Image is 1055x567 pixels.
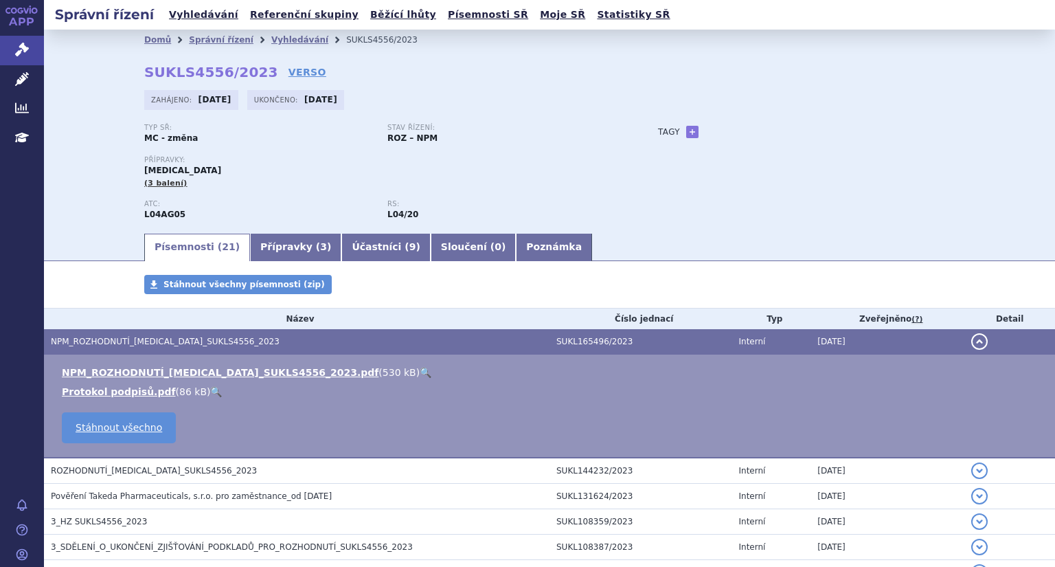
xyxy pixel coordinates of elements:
[810,484,964,509] td: [DATE]
[444,5,532,24] a: Písemnosti SŘ
[144,156,631,164] p: Přípravky:
[971,513,988,530] button: detail
[246,5,363,24] a: Referenční skupiny
[387,210,418,219] strong: vedolizumab
[971,333,988,350] button: detail
[739,491,766,501] span: Interní
[810,458,964,484] td: [DATE]
[516,234,592,261] a: Poznámka
[495,241,501,252] span: 0
[387,200,617,208] p: RS:
[420,367,431,378] a: 🔍
[179,386,207,397] span: 86 kB
[549,329,732,355] td: SUKL165496/2023
[165,5,242,24] a: Vyhledávání
[151,94,194,105] span: Zahájeno:
[144,275,332,294] a: Stáhnout všechny písemnosti (zip)
[62,385,1041,399] li: ( )
[971,463,988,479] button: detail
[254,94,301,105] span: Ukončeno:
[387,124,617,132] p: Stav řízení:
[144,166,221,175] span: [MEDICAL_DATA]
[144,35,171,45] a: Domů
[810,329,964,355] td: [DATE]
[739,517,766,526] span: Interní
[739,337,766,346] span: Interní
[51,517,147,526] span: 3_HZ SUKLS4556_2023
[271,35,328,45] a: Vyhledávání
[62,386,176,397] a: Protokol podpisů.pdf
[51,337,280,346] span: NPM_ROZHODNUTÍ_ENTYVIO_SUKLS4556_2023
[144,210,185,219] strong: VEDOLIZUMAB
[971,488,988,504] button: detail
[964,309,1055,329] th: Detail
[549,484,732,509] td: SUKL131624/2023
[739,466,766,476] span: Interní
[366,5,440,24] a: Běžící lhůty
[549,509,732,535] td: SUKL108359/2023
[810,509,964,535] td: [DATE]
[198,95,231,104] strong: [DATE]
[51,466,257,476] span: ROZHODNUTÍ_ENTYVIO_SUKLS4556_2023
[250,234,341,261] a: Přípravky (3)
[144,124,374,132] p: Typ SŘ:
[288,65,326,79] a: VERSO
[44,309,549,329] th: Název
[163,280,325,289] span: Stáhnout všechny písemnosti (zip)
[304,95,337,104] strong: [DATE]
[593,5,674,24] a: Statistiky SŘ
[51,542,413,552] span: 3_SDĚLENÍ_O_UKONČENÍ_ZJIŠŤOVÁNÍ_PODKLADŮ_PRO_ROZHODNUTÍ_SUKLS4556_2023
[62,367,378,378] a: NPM_ROZHODNUTÍ_[MEDICAL_DATA]_SUKLS4556_2023.pdf
[210,386,222,397] a: 🔍
[686,126,699,138] a: +
[346,30,435,50] li: SUKLS4556/2023
[536,5,589,24] a: Moje SŘ
[431,234,516,261] a: Sloučení (0)
[222,241,235,252] span: 21
[144,133,198,143] strong: MC - změna
[341,234,430,261] a: Účastníci (9)
[732,309,811,329] th: Typ
[144,179,188,188] span: (3 balení)
[739,542,766,552] span: Interní
[549,535,732,560] td: SUKL108387/2023
[810,309,964,329] th: Zveřejněno
[387,133,438,143] strong: ROZ – NPM
[971,539,988,555] button: detail
[144,234,250,261] a: Písemnosti (21)
[549,309,732,329] th: Číslo jednací
[409,241,416,252] span: 9
[51,491,332,501] span: Pověření Takeda Pharmaceuticals, s.r.o. pro zaměstnance_od 1.6.2023
[189,35,253,45] a: Správní řízení
[549,458,732,484] td: SUKL144232/2023
[320,241,327,252] span: 3
[383,367,416,378] span: 530 kB
[658,124,680,140] h3: Tagy
[62,412,176,443] a: Stáhnout všechno
[62,366,1041,379] li: ( )
[810,535,964,560] td: [DATE]
[44,5,165,24] h2: Správní řízení
[911,315,922,324] abbr: (?)
[144,64,278,80] strong: SUKLS4556/2023
[144,200,374,208] p: ATC:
